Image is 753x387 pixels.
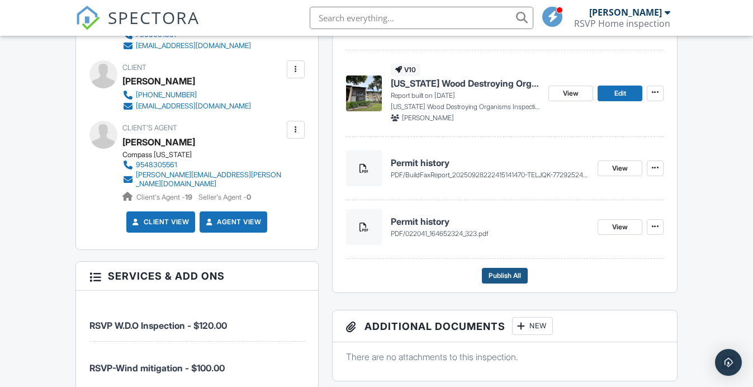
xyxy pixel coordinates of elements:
input: Search everything... [310,7,533,29]
li: Service: RSVP-Wind mitigation [89,342,305,383]
span: Client's Agent - [136,193,194,201]
a: [PHONE_NUMBER] [122,89,251,101]
div: [PERSON_NAME][EMAIL_ADDRESS][PERSON_NAME][DOMAIN_NAME] [136,171,284,188]
strong: 19 [185,193,192,201]
div: 9548305561 [136,161,177,169]
div: [EMAIL_ADDRESS][DOMAIN_NAME] [136,41,251,50]
div: Compass [US_STATE] [122,150,293,159]
div: [EMAIL_ADDRESS][DOMAIN_NAME] [136,102,251,111]
span: Seller's Agent - [198,193,251,201]
a: 9548305561 [122,159,284,171]
p: There are no attachments to this inspection. [346,351,664,363]
a: Client View [130,216,190,228]
a: Agent View [203,216,261,228]
span: Client's Agent [122,124,177,132]
span: RSVP-Wind mitigation - $100.00 [89,362,225,374]
div: [PERSON_NAME] [122,73,195,89]
div: RSVP Home inspection [574,18,670,29]
a: [EMAIL_ADDRESS][DOMAIN_NAME] [122,101,251,112]
span: RSVP W.D.O Inspection - $120.00 [89,320,227,331]
a: SPECTORA [75,15,200,39]
a: [EMAIL_ADDRESS][DOMAIN_NAME] [122,40,251,51]
li: Service: RSVP W.D.O Inspection [89,299,305,341]
span: Client [122,63,146,72]
strong: 0 [247,193,251,201]
img: The Best Home Inspection Software - Spectora [75,6,100,30]
a: [PERSON_NAME][EMAIL_ADDRESS][PERSON_NAME][DOMAIN_NAME] [122,171,284,188]
a: [PERSON_NAME] [122,134,195,150]
div: [PERSON_NAME] [589,7,662,18]
span: SPECTORA [108,6,200,29]
h3: Services & Add ons [76,262,318,291]
div: [PHONE_NUMBER] [136,91,197,100]
div: Open Intercom Messenger [715,349,742,376]
h3: Additional Documents [333,310,678,342]
div: New [512,317,553,335]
